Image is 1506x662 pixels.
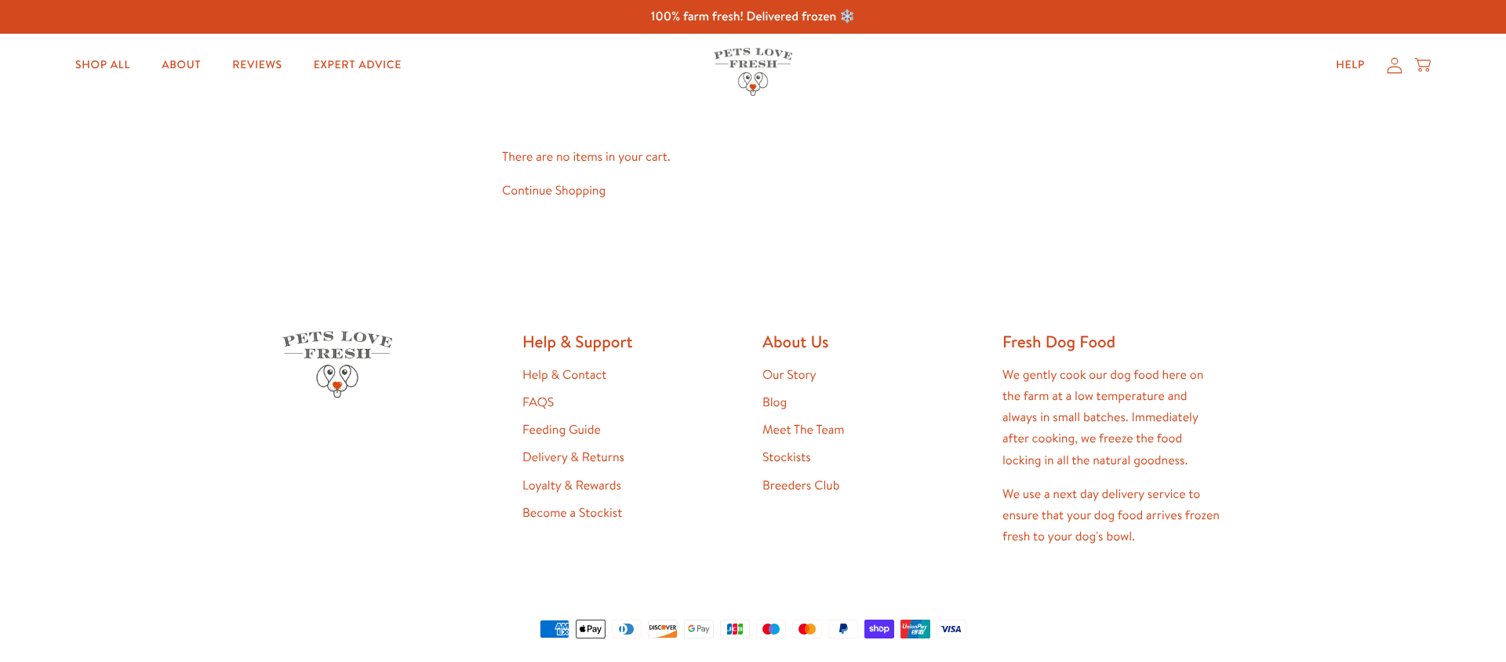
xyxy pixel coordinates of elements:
a: Loyalty & Rewards [522,477,621,494]
a: Help & Contact [522,366,606,384]
img: Pets Love Fresh [714,48,792,96]
h2: Fresh Dog Food [1002,331,1224,352]
a: Our Story [762,366,817,384]
a: Stockists [762,449,811,466]
img: Pets Love Fresh [282,331,392,398]
a: Shop All [63,49,143,81]
a: Help [1323,49,1377,81]
h2: Help & Support [522,331,744,352]
a: FAQS [522,394,554,411]
p: We gently cook our dog food here on the farm at a low temperature and always in small batches. Im... [1002,365,1224,471]
a: Meet The Team [762,421,844,438]
a: Delivery & Returns [522,449,624,466]
h2: About Us [762,331,984,352]
a: Expert Advice [301,49,414,81]
a: Continue Shopping [502,182,606,199]
a: About [149,49,213,81]
a: Blog [762,394,787,411]
a: Become a Stockist [522,504,622,522]
a: Reviews [220,49,294,81]
p: There are no items in your cart. [502,147,1004,168]
a: Breeders Club [762,477,839,494]
a: Feeding Guide [522,421,601,438]
p: We use a next day delivery service to ensure that your dog food arrives frozen fresh to your dog'... [1002,484,1224,548]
